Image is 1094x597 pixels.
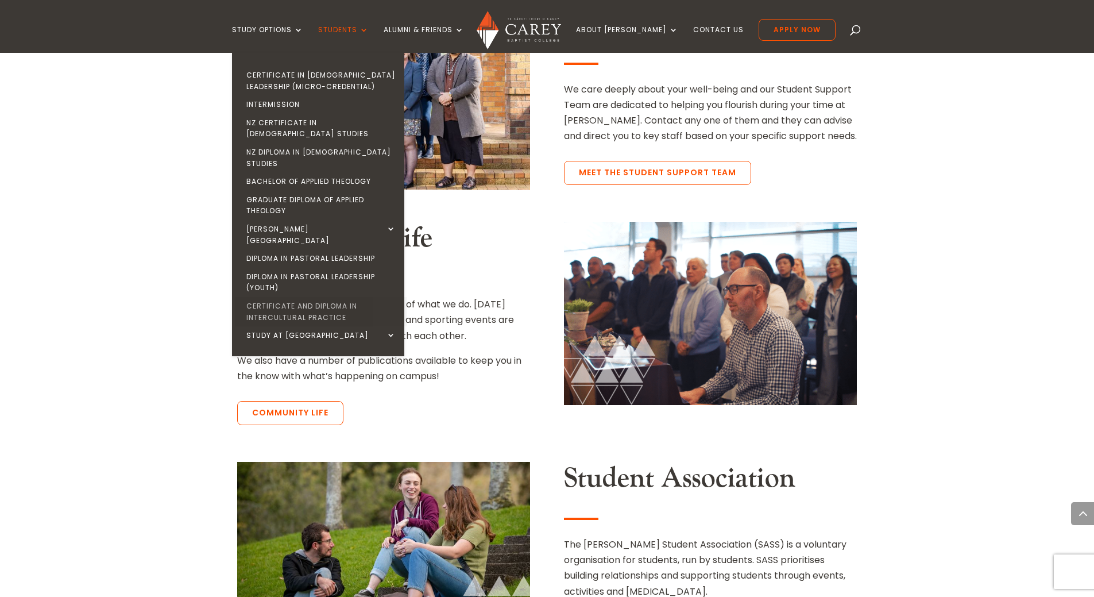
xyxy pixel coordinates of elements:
[564,222,857,405] img: Whare Karakia_2024-10
[576,26,678,53] a: About [PERSON_NAME]
[235,297,407,326] a: Certificate and Diploma in Intercultural Practice
[477,11,561,49] img: Carey Baptist College
[318,26,369,53] a: Students
[235,326,407,345] a: Study at [GEOGRAPHIC_DATA]
[235,143,407,172] a: NZ Diploma in [DEMOGRAPHIC_DATA] Studies
[235,66,407,95] a: Certificate in [DEMOGRAPHIC_DATA] Leadership (Micro-credential)
[759,19,836,41] a: Apply Now
[237,353,530,384] p: We also have a number of publications available to keep you in the know with what’s happening on ...
[564,161,751,185] a: Meet the Student Support Team
[235,114,407,143] a: NZ Certificate in [DEMOGRAPHIC_DATA] Studies
[232,26,303,53] a: Study Options
[564,462,857,501] h2: Student Association
[235,268,407,297] a: Diploma in Pastoral Leadership (Youth)
[235,172,407,191] a: Bachelor of Applied Theology
[564,82,857,144] p: We care deeply about your well-being and our Student Support Team are dedicated to helping you fl...
[235,191,407,220] a: Graduate Diploma of Applied Theology
[235,95,407,114] a: Intermission
[237,401,343,425] a: Community Life
[235,249,407,268] a: Diploma in Pastoral Leadership
[693,26,744,53] a: Contact Us
[235,220,407,249] a: [PERSON_NAME][GEOGRAPHIC_DATA]
[384,26,464,53] a: Alumni & Friends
